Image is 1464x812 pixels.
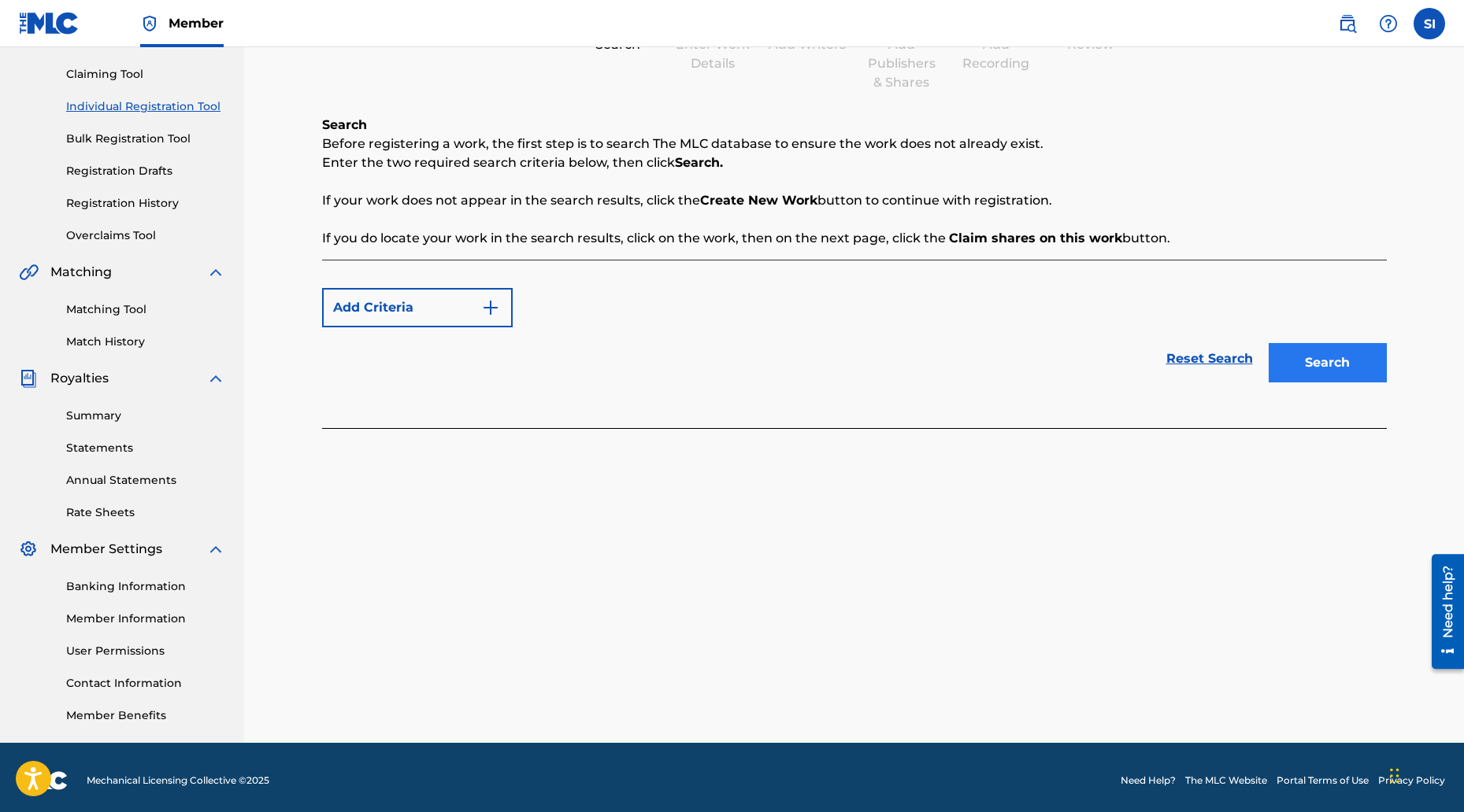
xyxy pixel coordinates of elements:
a: Claiming Tool [66,66,225,83]
a: Bulk Registration Tool [66,131,225,147]
div: Drag [1390,752,1399,799]
a: Summary [66,408,225,424]
a: Registration History [66,195,225,212]
img: help [1379,14,1398,33]
p: Enter the two required search criteria below, then click [322,153,1387,172]
a: Individual Registration Tool [66,98,225,115]
a: Registration Drafts [66,163,225,179]
span: Member Settings [50,540,162,559]
strong: Search. [675,155,723,170]
p: If you do locate your work in the search results, click on the work, then on the next page, click... [322,229,1387,248]
button: Search [1269,343,1387,382]
img: Member Settings [19,540,38,559]
img: Matching [19,263,39,282]
p: If your work does not appear in the search results, click the button to continue with registration. [322,191,1387,210]
img: expand [206,263,225,282]
a: Member Benefits [66,707,225,724]
a: Overclaims Tool [66,227,225,244]
a: Annual Statements [66,472,225,489]
a: The MLC Website [1185,773,1267,788]
a: Rate Sheets [66,504,225,521]
img: Royalties [19,369,38,388]
span: Matching [50,263,112,282]
span: Mechanical Licensing Collective © 2025 [87,773,269,788]
a: Privacy Policy [1378,773,1445,788]
a: User Permissions [66,643,225,659]
img: MLC Logo [19,12,80,35]
a: Banking Information [66,578,225,595]
a: Need Help? [1121,773,1176,788]
a: Reset Search [1158,341,1261,376]
b: Search [322,117,367,132]
a: Match History [66,334,225,350]
strong: Claim shares on this work [949,231,1122,245]
span: Member [169,14,224,32]
div: Enter Work Details [673,35,752,73]
a: Portal Terms of Use [1277,773,1369,788]
div: User Menu [1414,8,1445,39]
a: Contact Information [66,675,225,692]
img: expand [206,369,225,388]
strong: Create New Work [700,193,817,208]
div: Add Publishers & Shares [862,35,941,92]
a: Statements [66,440,225,456]
button: Add Criteria [322,288,513,327]
a: Public Search [1332,8,1363,39]
img: search [1338,14,1357,33]
form: Search Form [322,280,1387,390]
img: 9d2ae6d4665cec9f34b9.svg [481,298,500,317]
iframe: Chat Widget [1385,736,1464,812]
p: Before registering a work, the first step is to search The MLC database to ensure the work does n... [322,135,1387,153]
iframe: Resource Center [1420,548,1464,674]
a: Matching Tool [66,301,225,318]
span: Royalties [50,369,109,388]
a: Member Information [66,611,225,627]
div: Help [1373,8,1404,39]
img: expand [206,540,225,559]
img: Top Rightsholder [140,14,159,33]
div: Add Recording [957,35,1036,73]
